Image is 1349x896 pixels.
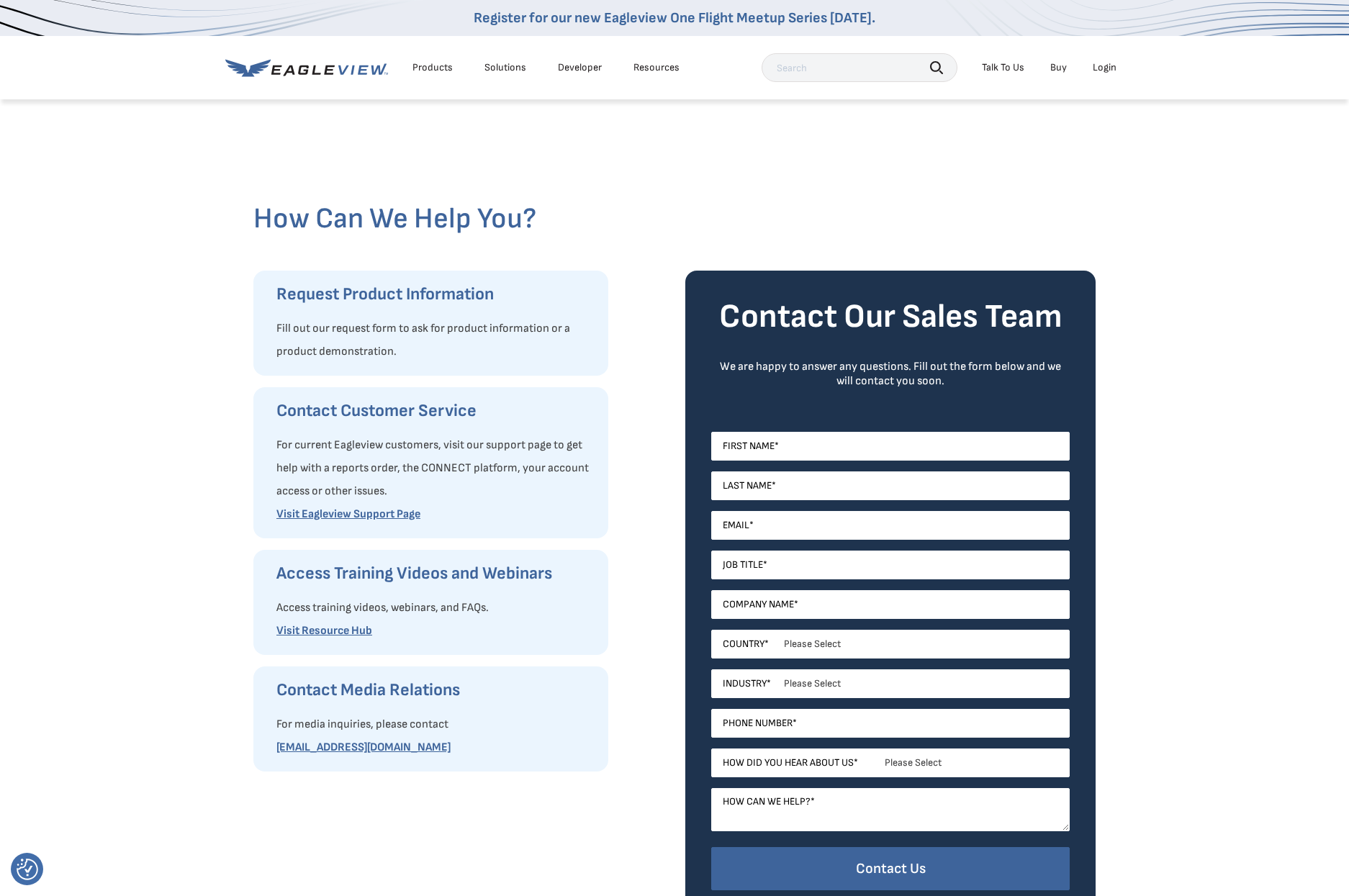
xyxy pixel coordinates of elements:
a: Visit Resource Hub [276,624,372,638]
input: Search [762,53,957,82]
p: For current Eagleview customers, visit our support page to get help with a reports order, the CON... [276,434,594,503]
h2: How Can We Help You? [253,202,1096,236]
strong: Contact Our Sales Team [719,297,1062,337]
a: Buy [1050,61,1067,74]
a: Register for our new Eagleview One Flight Meetup Series [DATE]. [474,9,875,27]
button: Consent Preferences [17,859,38,880]
div: We are happy to answer any questions. Fill out the form below and we will contact you soon. [711,360,1070,389]
div: Resources [633,61,680,74]
h3: Request Product Information [276,283,594,306]
a: Visit Eagleview Support Page [276,507,420,521]
div: Talk To Us [982,61,1024,74]
p: For media inquiries, please contact [276,713,594,736]
div: Login [1093,61,1116,74]
input: Contact Us [711,847,1070,891]
a: Developer [558,61,602,74]
a: [EMAIL_ADDRESS][DOMAIN_NAME] [276,741,451,754]
div: Solutions [484,61,526,74]
img: Revisit consent button [17,859,38,880]
h3: Contact Customer Service [276,399,594,422]
p: Access training videos, webinars, and FAQs. [276,597,594,620]
p: Fill out our request form to ask for product information or a product demonstration. [276,317,594,363]
div: Products [412,61,453,74]
h3: Access Training Videos and Webinars [276,562,594,585]
h3: Contact Media Relations [276,679,594,702]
